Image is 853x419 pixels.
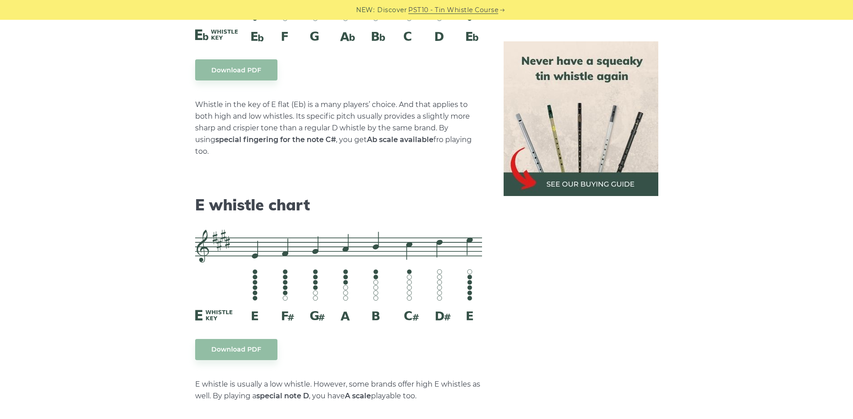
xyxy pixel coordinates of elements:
p: Whistle in the key of E flat (Eb) is a many players’ choice. And that applies to both high and lo... [195,99,482,157]
a: PST10 - Tin Whistle Course [408,5,498,15]
span: NEW: [356,5,375,15]
a: Download PDF [195,59,277,80]
strong: special note D [256,392,309,400]
strong: A scale [345,392,371,400]
p: E whistle is usually a low whistle. However, some brands offer high E whistles as well. By playin... [195,379,482,402]
strong: Ab scale available [367,135,433,144]
img: tin whistle buying guide [504,41,658,196]
img: E Whistle Fingering Chart And Notes [195,230,482,321]
span: Discover [377,5,407,15]
h2: E whistle chart [195,196,482,214]
strong: special fingering for the note C# [215,135,336,144]
a: Download PDF [195,339,277,360]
